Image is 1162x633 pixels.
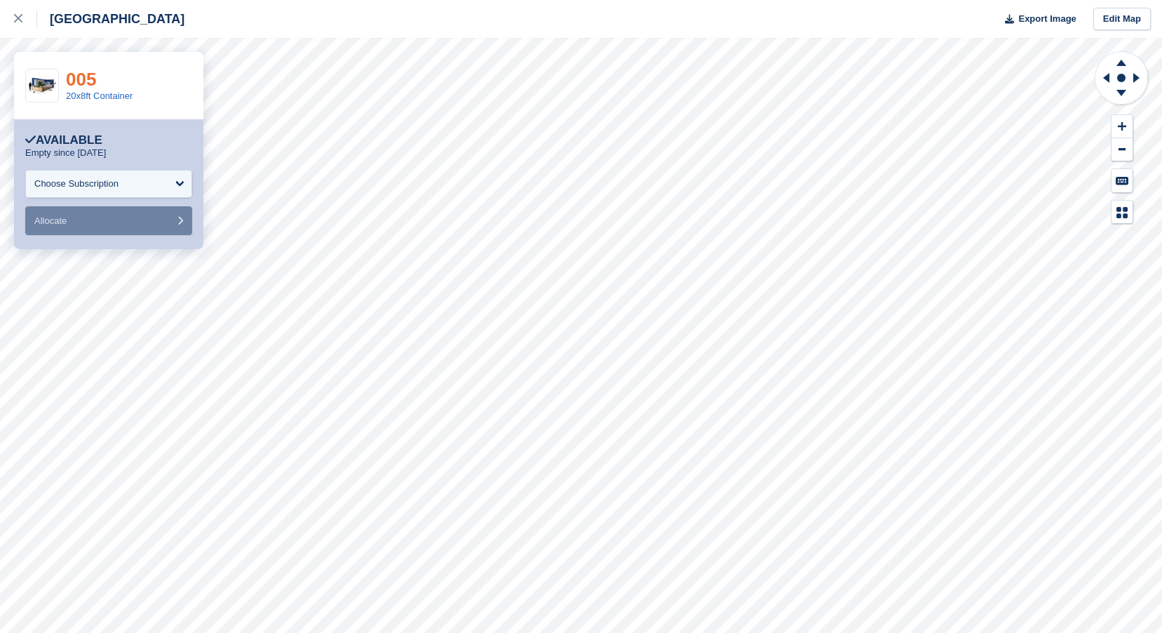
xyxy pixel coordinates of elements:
a: 20x8ft Container [66,91,133,101]
button: Allocate [25,206,192,235]
div: [GEOGRAPHIC_DATA] [37,11,184,27]
img: 20-ft-container%20(8).jpg [26,74,58,98]
div: Available [25,133,102,147]
button: Zoom Out [1112,138,1133,161]
button: Zoom In [1112,115,1133,138]
button: Map Legend [1112,201,1133,224]
p: Empty since [DATE] [25,147,106,159]
button: Keyboard Shortcuts [1112,169,1133,192]
button: Export Image [997,8,1076,31]
span: Export Image [1018,12,1076,26]
div: Choose Subscription [34,177,119,191]
a: Edit Map [1093,8,1151,31]
a: 005 [66,69,96,90]
span: Allocate [34,215,67,226]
